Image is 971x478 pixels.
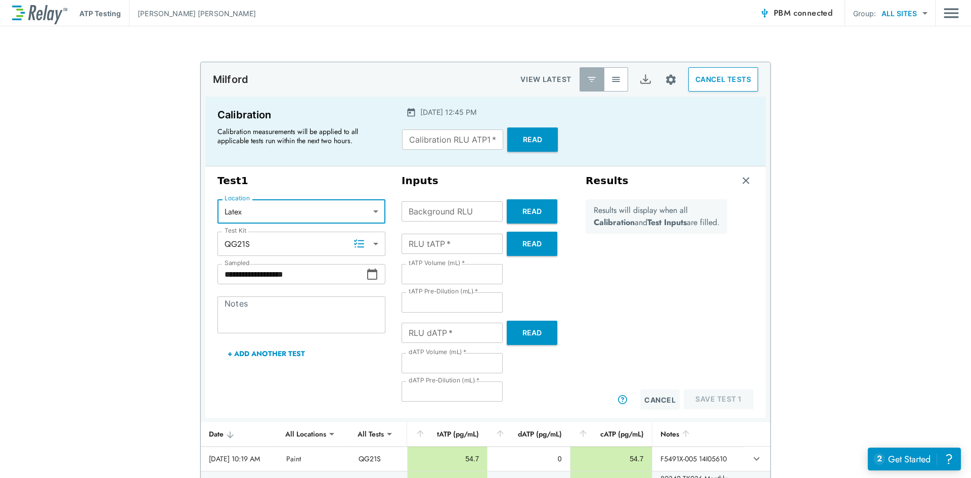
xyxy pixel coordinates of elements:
[225,195,250,202] label: Location
[520,73,571,85] p: VIEW LATEST
[217,341,315,366] button: + Add Another Test
[225,227,247,234] label: Test Kit
[213,73,248,85] p: Milford
[420,107,476,117] p: [DATE] 12:45 PM
[201,422,278,447] th: Date
[350,447,407,471] td: QG21S
[507,321,557,345] button: Read
[416,454,479,464] div: 54.7
[944,4,959,23] button: Main menu
[217,201,385,222] div: Latex
[409,259,465,267] label: tATP Volume (mL)
[774,6,832,20] span: PBM
[868,448,961,470] iframe: Resource center
[495,428,561,440] div: dATP (pg/mL)
[587,74,597,84] img: Latest
[507,232,557,256] button: Read
[611,74,621,84] img: View All
[688,67,758,92] button: CANCEL TESTS
[217,234,385,254] div: QG21S
[657,66,684,93] button: Site setup
[409,349,466,356] label: dATP Volume (mL)
[586,175,629,187] h3: Results
[415,428,479,440] div: tATP (pg/mL)
[660,428,737,440] div: Notes
[640,389,680,410] button: Cancel
[496,454,561,464] div: 0
[760,8,770,18] img: Connected Icon
[217,264,366,284] input: Choose date, selected date is Sep 29, 2025
[217,107,384,123] p: Calibration
[793,7,833,19] span: connected
[594,204,720,229] p: Results will display when all and are filled.
[350,424,391,444] div: All Tests
[741,176,751,186] img: Remove
[639,73,652,86] img: Export Icon
[406,107,416,117] img: Calender Icon
[507,199,557,224] button: Read
[79,8,121,19] p: ATP Testing
[12,3,67,24] img: LuminUltra Relay
[278,424,333,444] div: All Locations
[944,4,959,23] img: Drawer Icon
[209,454,270,464] div: [DATE] 10:19 AM
[217,175,385,187] h3: Test 1
[652,447,745,471] td: F5491X-005 14I05610
[409,288,478,295] label: tATP Pre-Dilution (mL)
[138,8,256,19] p: [PERSON_NAME] [PERSON_NAME]
[665,73,677,86] img: Settings Icon
[647,216,687,228] b: Test Inputs
[633,67,657,92] button: Export
[217,127,379,145] p: Calibration measurements will be applied to all applicable tests run within the next two hours.
[579,454,644,464] div: 54.7
[225,259,250,267] label: Sampled
[402,175,569,187] h3: Inputs
[409,377,479,384] label: dATP Pre-Dilution (mL)
[507,127,558,152] button: Read
[756,3,836,23] button: PBM connected
[853,8,876,19] p: Group:
[748,450,765,467] button: expand row
[594,216,635,228] b: Calibration
[278,447,351,471] td: Paint
[578,428,644,440] div: cATP (pg/mL)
